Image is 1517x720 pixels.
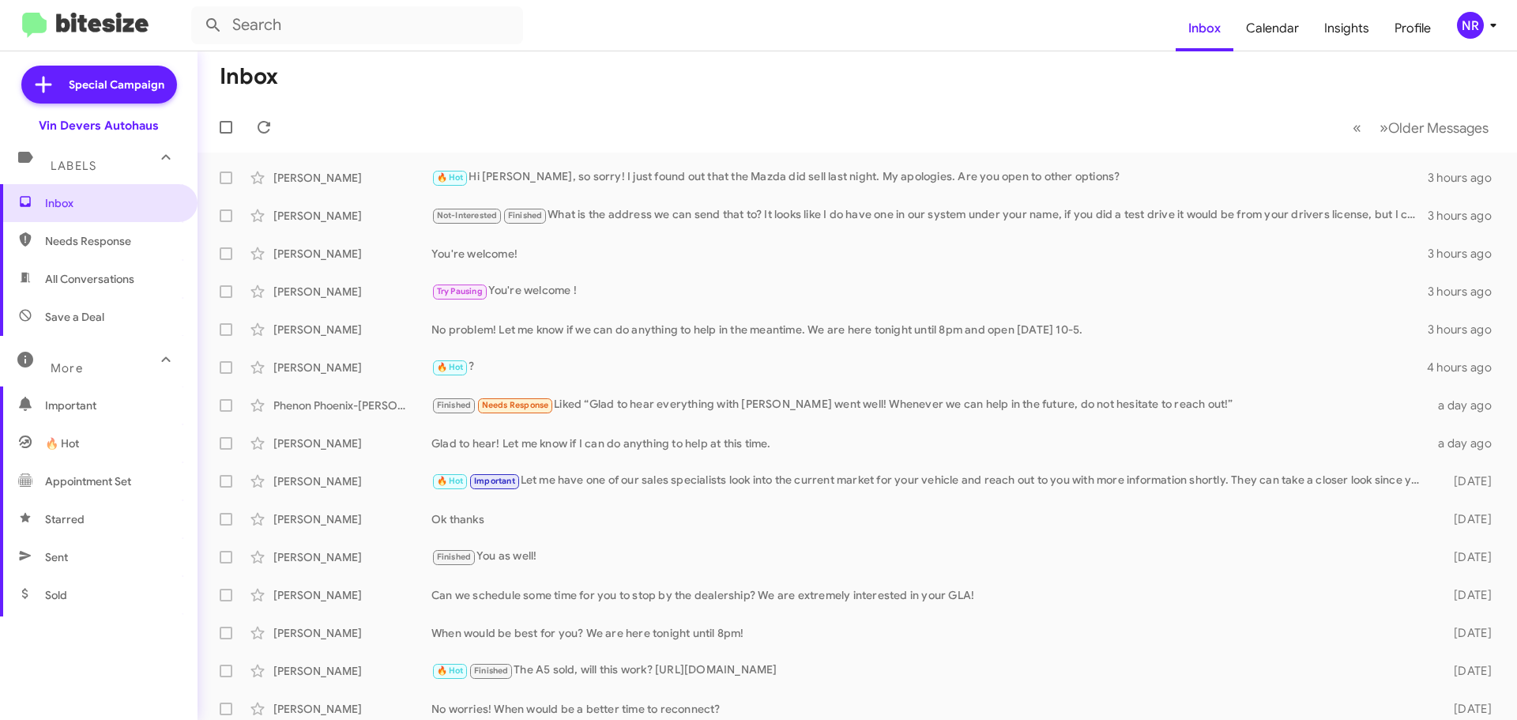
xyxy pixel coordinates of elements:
span: Finished [508,210,543,221]
div: The A5 sold, will this work? [URL][DOMAIN_NAME] [431,662,1429,680]
span: Needs Response [482,400,549,410]
div: [PERSON_NAME] [273,435,431,451]
div: [DATE] [1429,511,1504,527]
span: Save a Deal [45,309,104,325]
div: Can we schedule some time for you to stop by the dealership? We are extremely interested in your ... [431,587,1429,603]
div: [DATE] [1429,625,1504,641]
button: NR [1444,12,1500,39]
div: [DATE] [1429,663,1504,679]
span: Finished [437,552,472,562]
span: 🔥 Hot [437,476,464,486]
div: [PERSON_NAME] [273,322,431,337]
span: 🔥 Hot [437,172,464,183]
input: Search [191,6,523,44]
span: 🔥 Hot [437,362,464,372]
div: 4 hours ago [1427,360,1504,375]
div: [DATE] [1429,701,1504,717]
span: Appointment Set [45,473,131,489]
div: a day ago [1429,398,1504,413]
span: Sold [45,587,67,603]
a: Inbox [1176,6,1233,51]
nav: Page navigation example [1344,111,1498,144]
a: Profile [1382,6,1444,51]
div: [PERSON_NAME] [273,511,431,527]
span: Needs Response [45,233,179,249]
span: » [1380,118,1388,138]
div: Hi [PERSON_NAME], so sorry! I just found out that the Mazda did sell last night. My apologies. Ar... [431,168,1428,187]
div: Vin Devers Autohaus [39,118,159,134]
a: Calendar [1233,6,1312,51]
div: [PERSON_NAME] [273,587,431,603]
div: [PERSON_NAME] [273,170,431,186]
button: Next [1370,111,1498,144]
div: Let me have one of our sales specialists look into the current market for your vehicle and reach ... [431,472,1429,490]
a: Special Campaign [21,66,177,104]
div: You as well! [431,548,1429,566]
div: NR [1457,12,1484,39]
div: [PERSON_NAME] [273,473,431,489]
span: All Conversations [45,271,134,287]
div: 3 hours ago [1428,246,1504,262]
span: Labels [51,159,96,173]
div: [PERSON_NAME] [273,625,431,641]
span: Not-Interested [437,210,498,221]
div: 3 hours ago [1428,170,1504,186]
div: 3 hours ago [1428,322,1504,337]
div: No worries! When would be a better time to reconnect? [431,701,1429,717]
h1: Inbox [220,64,278,89]
span: Starred [45,511,85,527]
div: [PERSON_NAME] [273,284,431,300]
span: Important [45,398,179,413]
div: [PERSON_NAME] [273,360,431,375]
div: You're welcome! [431,246,1428,262]
div: [DATE] [1429,549,1504,565]
div: Liked “Glad to hear everything with [PERSON_NAME] went well! Whenever we can help in the future, ... [431,396,1429,414]
span: Inbox [45,195,179,211]
div: No problem! Let me know if we can do anything to help in the meantime. We are here tonight until ... [431,322,1428,337]
span: More [51,361,83,375]
div: [PERSON_NAME] [273,701,431,717]
div: Glad to hear! Let me know if I can do anything to help at this time. [431,435,1429,451]
span: Special Campaign [69,77,164,92]
span: Finished [437,400,472,410]
span: Sent [45,549,68,565]
div: You're welcome ! [431,282,1428,300]
div: Phenon Phoenix-[PERSON_NAME] [273,398,431,413]
div: What is the address we can send that to? It looks like I do have one in our system under your nam... [431,206,1428,224]
span: Older Messages [1388,119,1489,137]
div: [PERSON_NAME] [273,246,431,262]
span: Important [474,476,515,486]
div: [DATE] [1429,587,1504,603]
div: When would be best for you? We are here tonight until 8pm! [431,625,1429,641]
div: Ok thanks [431,511,1429,527]
div: [PERSON_NAME] [273,549,431,565]
span: « [1353,118,1361,138]
div: ? [431,358,1427,376]
div: [DATE] [1429,473,1504,489]
div: 3 hours ago [1428,284,1504,300]
span: 🔥 Hot [437,665,464,676]
a: Insights [1312,6,1382,51]
span: Finished [474,665,509,676]
div: [PERSON_NAME] [273,208,431,224]
button: Previous [1343,111,1371,144]
div: [PERSON_NAME] [273,663,431,679]
span: Try Pausing [437,286,483,296]
div: 3 hours ago [1428,208,1504,224]
div: a day ago [1429,435,1504,451]
span: 🔥 Hot [45,435,79,451]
